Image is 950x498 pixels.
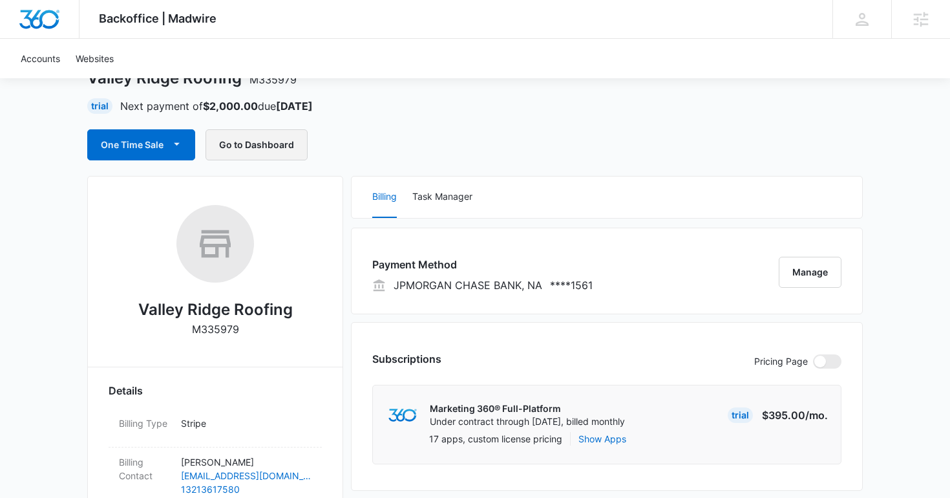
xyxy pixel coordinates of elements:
[120,98,313,114] p: Next payment of due
[119,417,171,430] dt: Billing Type
[181,469,311,482] a: [EMAIL_ADDRESS][DOMAIN_NAME]
[372,257,593,272] h3: Payment Method
[728,407,753,423] div: Trial
[13,39,68,78] a: Accounts
[388,409,416,422] img: marketing360Logo
[87,98,112,114] div: Trial
[181,482,311,496] a: 13213617580
[805,409,828,422] span: /mo.
[192,321,239,337] p: M335979
[430,402,625,415] p: Marketing 360® Full-Platform
[181,455,311,469] p: [PERSON_NAME]
[394,277,542,293] p: JPMORGAN CHASE BANK, NA
[99,12,216,25] span: Backoffice | Madwire
[578,432,626,446] button: Show Apps
[429,432,562,446] p: 17 apps, custom license pricing
[109,409,322,448] div: Billing TypeStripe
[430,415,625,428] p: Under contract through [DATE], billed monthly
[109,383,143,398] span: Details
[181,417,311,430] p: Stripe
[203,100,258,113] strong: $2,000.00
[276,100,313,113] strong: [DATE]
[206,129,308,160] button: Go to Dashboard
[138,298,293,321] h2: Valley Ridge Roofing
[754,354,808,369] p: Pricing Page
[87,129,195,160] button: One Time Sale
[68,39,121,78] a: Websites
[249,73,297,86] span: M335979
[372,351,441,367] h3: Subscriptions
[412,177,472,218] button: Task Manager
[372,177,397,218] button: Billing
[762,407,828,423] p: $395.00
[119,455,171,482] dt: Billing Contact
[779,257,841,288] button: Manage
[87,69,297,88] h1: Valley Ridge Roofing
